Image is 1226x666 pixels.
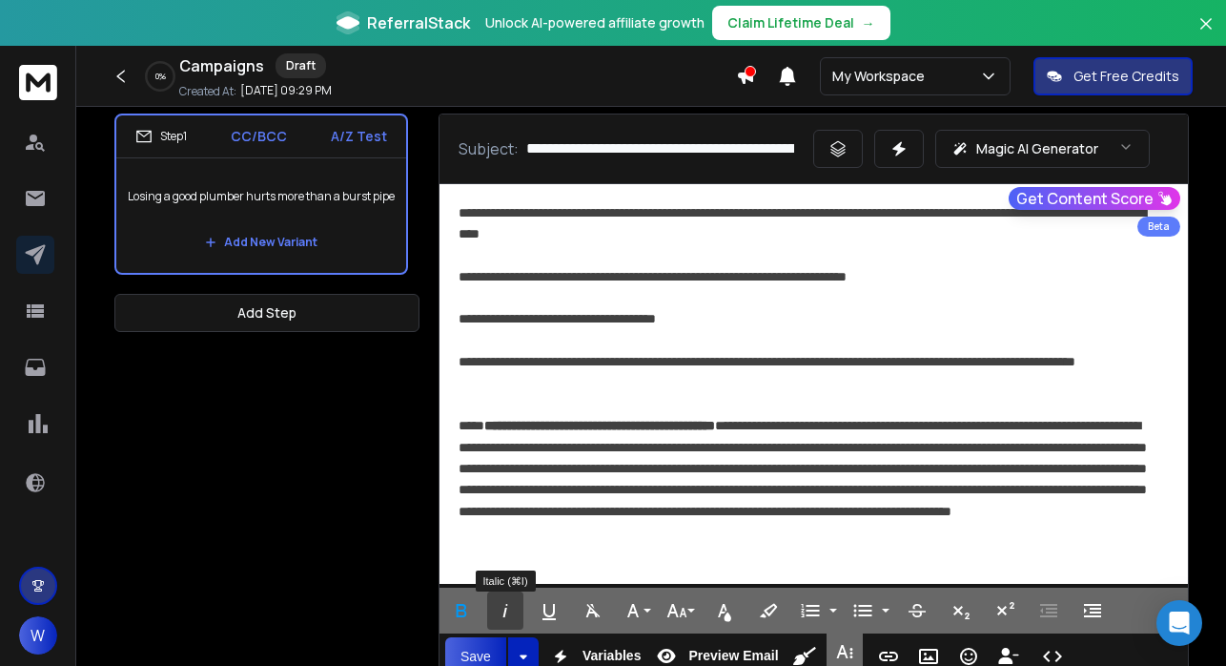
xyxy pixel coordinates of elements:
span: Variables [579,648,645,664]
div: Beta [1137,217,1180,237]
button: Magic AI Generator [935,130,1150,168]
button: Get Free Credits [1033,57,1193,95]
div: Step 1 [135,128,187,145]
h1: Campaigns [179,54,264,77]
button: Unordered List [845,592,881,630]
button: Increase Indent (⌘]) [1074,592,1111,630]
button: Close banner [1194,11,1218,57]
button: Add New Variant [190,223,333,261]
button: Font Size [663,592,699,630]
p: Get Free Credits [1073,67,1179,86]
p: My Workspace [832,67,932,86]
p: CC/BCC [231,127,287,146]
p: Created At: [179,84,236,99]
button: Unordered List [878,592,893,630]
span: Preview Email [685,648,782,664]
button: Ordered List [826,592,841,630]
button: Subscript [943,592,979,630]
button: Strikethrough (⌘S) [899,592,935,630]
button: W [19,616,57,655]
button: Get Content Score [1009,187,1180,210]
div: Draft [276,53,326,78]
p: Subject: [459,137,519,160]
p: 0 % [155,71,166,82]
button: Add Step [114,294,419,332]
p: [DATE] 09:29 PM [240,83,332,98]
button: Claim Lifetime Deal→ [712,6,890,40]
p: Magic AI Generator [976,139,1098,158]
div: Italic (⌘I) [476,571,536,592]
span: → [862,13,875,32]
div: Open Intercom Messenger [1156,600,1202,646]
p: Losing a good plumber hurts more than a burst pipe [128,170,395,223]
button: Superscript [987,592,1023,630]
button: Font Family [619,592,655,630]
p: Unlock AI-powered affiliate growth [485,13,705,32]
li: Step1CC/BCCA/Z TestLosing a good plumber hurts more than a burst pipeAdd New Variant [114,114,408,275]
button: Decrease Indent (⌘[) [1031,592,1067,630]
span: ReferralStack [367,11,470,34]
p: A/Z Test [331,127,387,146]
